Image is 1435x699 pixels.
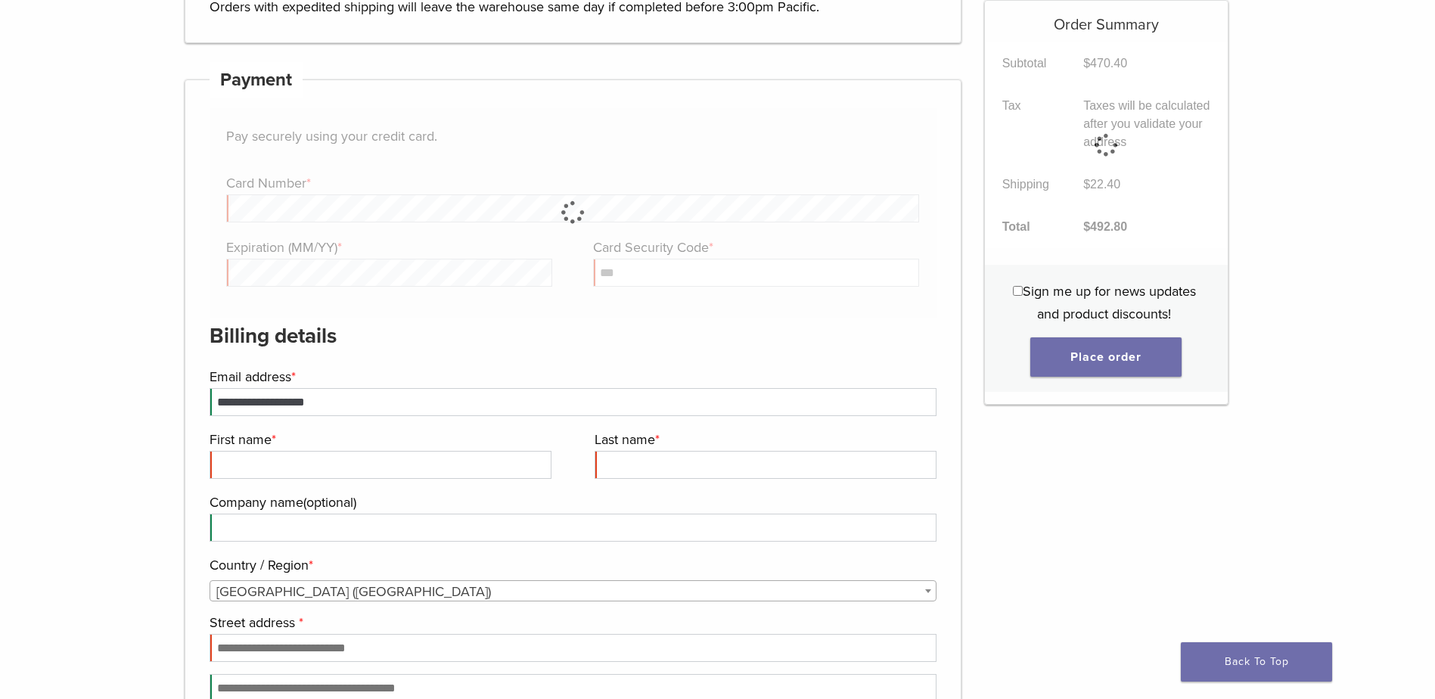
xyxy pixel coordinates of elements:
[210,318,937,354] h3: Billing details
[210,428,548,451] label: First name
[210,491,933,514] label: Company name
[1030,337,1182,377] button: Place order
[210,611,933,634] label: Street address
[210,581,936,602] span: United States (US)
[210,62,303,98] h4: Payment
[595,428,933,451] label: Last name
[1023,283,1196,322] span: Sign me up for news updates and product discounts!
[303,494,356,511] span: (optional)
[210,365,933,388] label: Email address
[210,580,937,601] span: Country / Region
[210,554,933,576] label: Country / Region
[1181,642,1332,682] a: Back To Top
[985,1,1228,34] h5: Order Summary
[1013,286,1023,296] input: Sign me up for news updates and product discounts!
